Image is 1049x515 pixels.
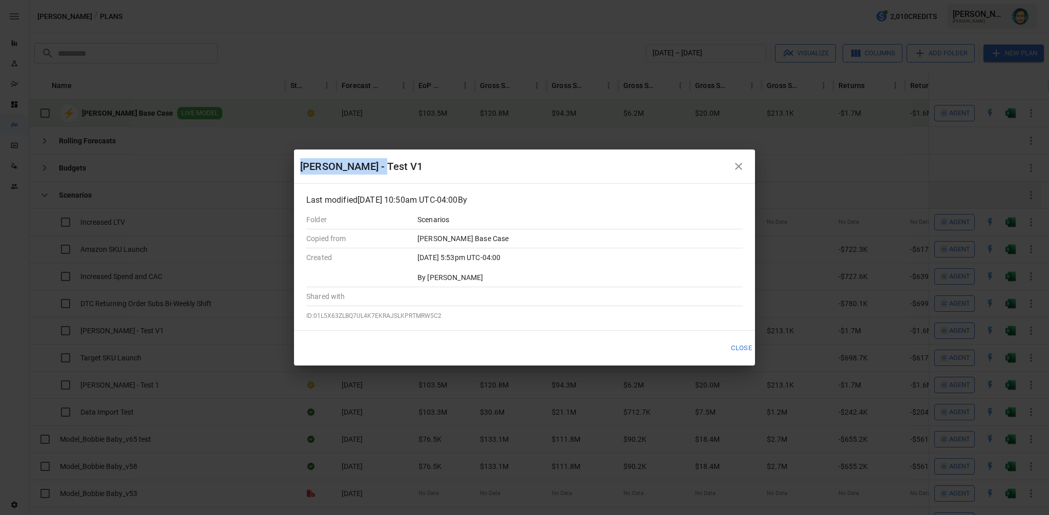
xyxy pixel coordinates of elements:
p: Copied from [306,233,409,244]
p: Created [306,252,409,263]
span: ID: 01L5X63ZLBQ7UL4K7EKRAJSLKPRTMRW5C2 [306,312,442,319]
div: [PERSON_NAME] - Test V1 [300,158,728,175]
button: Close [724,339,759,356]
p: [PERSON_NAME] Base Case [417,233,632,244]
p: By [PERSON_NAME] [417,272,632,283]
p: Shared with [306,291,409,302]
p: Scenarios [417,214,632,225]
p: Folder [306,214,409,225]
p: [DATE] 5:53pm UTC-04:00 [417,252,632,263]
p: Last modified [DATE] 10:50am UTC-04:00 By [306,194,743,206]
